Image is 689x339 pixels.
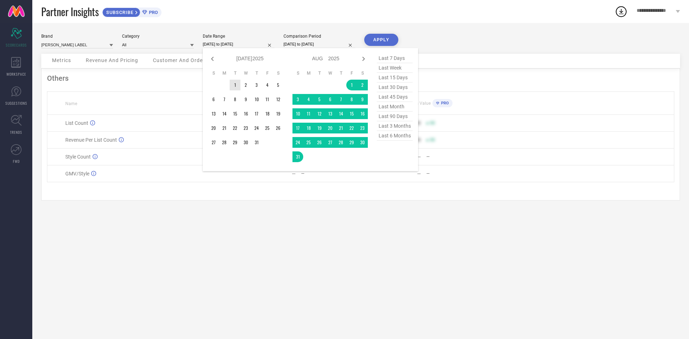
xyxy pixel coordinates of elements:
[426,154,486,159] div: —
[240,70,251,76] th: Wednesday
[377,63,413,73] span: last week
[240,94,251,105] td: Wed Jul 09 2025
[292,108,303,119] td: Sun Aug 10 2025
[314,94,325,105] td: Tue Aug 05 2025
[203,34,275,39] div: Date Range
[377,102,413,112] span: last month
[292,70,303,76] th: Sunday
[102,6,161,17] a: SUBSCRIBEPRO
[364,34,398,46] button: APPLY
[208,94,219,105] td: Sun Jul 06 2025
[357,70,368,76] th: Saturday
[230,137,240,148] td: Tue Jul 29 2025
[377,121,413,131] span: last 3 months
[122,34,194,39] div: Category
[240,137,251,148] td: Wed Jul 30 2025
[283,41,355,48] input: Select comparison period
[262,123,273,133] td: Fri Jul 25 2025
[65,137,117,143] span: Revenue Per List Count
[251,94,262,105] td: Thu Jul 10 2025
[292,151,303,162] td: Sun Aug 31 2025
[103,10,135,15] span: SUBSCRIBE
[292,171,296,176] div: —
[240,123,251,133] td: Wed Jul 23 2025
[336,108,346,119] td: Thu Aug 14 2025
[325,123,336,133] td: Wed Aug 20 2025
[262,70,273,76] th: Friday
[251,70,262,76] th: Thursday
[346,80,357,90] td: Fri Aug 01 2025
[6,71,26,77] span: WORKSPACE
[86,57,138,63] span: Revenue And Pricing
[430,137,435,142] span: 50
[219,108,230,119] td: Mon Jul 14 2025
[240,80,251,90] td: Wed Jul 02 2025
[292,123,303,133] td: Sun Aug 17 2025
[251,80,262,90] td: Thu Jul 03 2025
[262,80,273,90] td: Fri Jul 04 2025
[273,94,283,105] td: Sat Jul 12 2025
[262,108,273,119] td: Fri Jul 18 2025
[303,94,314,105] td: Mon Aug 04 2025
[325,70,336,76] th: Wednesday
[357,123,368,133] td: Sat Aug 23 2025
[325,94,336,105] td: Wed Aug 06 2025
[336,137,346,148] td: Thu Aug 28 2025
[303,123,314,133] td: Mon Aug 18 2025
[357,80,368,90] td: Sat Aug 02 2025
[230,94,240,105] td: Tue Jul 08 2025
[314,70,325,76] th: Tuesday
[52,57,71,63] span: Metrics
[230,80,240,90] td: Tue Jul 01 2025
[346,137,357,148] td: Fri Aug 29 2025
[292,94,303,105] td: Sun Aug 03 2025
[357,94,368,105] td: Sat Aug 09 2025
[47,74,674,83] div: Others
[377,112,413,121] span: last 90 days
[147,10,158,15] span: PRO
[357,108,368,119] td: Sat Aug 16 2025
[219,94,230,105] td: Mon Jul 07 2025
[219,123,230,133] td: Mon Jul 21 2025
[208,55,217,63] div: Previous month
[262,94,273,105] td: Fri Jul 11 2025
[314,108,325,119] td: Tue Aug 12 2025
[41,34,113,39] div: Brand
[240,108,251,119] td: Wed Jul 16 2025
[283,34,355,39] div: Comparison Period
[301,171,360,176] div: —
[208,70,219,76] th: Sunday
[230,108,240,119] td: Tue Jul 15 2025
[336,94,346,105] td: Thu Aug 07 2025
[359,55,368,63] div: Next month
[273,123,283,133] td: Sat Jul 26 2025
[230,123,240,133] td: Tue Jul 22 2025
[325,137,336,148] td: Wed Aug 27 2025
[203,41,275,48] input: Select date range
[377,131,413,141] span: last 6 months
[6,42,27,48] span: SCORECARDS
[336,70,346,76] th: Thursday
[426,171,486,176] div: —
[273,108,283,119] td: Sat Jul 19 2025
[13,159,20,164] span: FWD
[153,57,208,63] span: Customer And Orders
[219,70,230,76] th: Monday
[346,70,357,76] th: Friday
[430,121,435,126] span: 50
[10,130,22,135] span: TRENDS
[219,137,230,148] td: Mon Jul 28 2025
[303,70,314,76] th: Monday
[303,108,314,119] td: Mon Aug 11 2025
[303,137,314,148] td: Mon Aug 25 2025
[357,137,368,148] td: Sat Aug 30 2025
[251,137,262,148] td: Thu Jul 31 2025
[314,137,325,148] td: Tue Aug 26 2025
[346,94,357,105] td: Fri Aug 08 2025
[65,154,91,160] span: Style Count
[377,73,413,83] span: last 15 days
[336,123,346,133] td: Thu Aug 21 2025
[208,108,219,119] td: Sun Jul 13 2025
[377,53,413,63] span: last 7 days
[346,108,357,119] td: Fri Aug 15 2025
